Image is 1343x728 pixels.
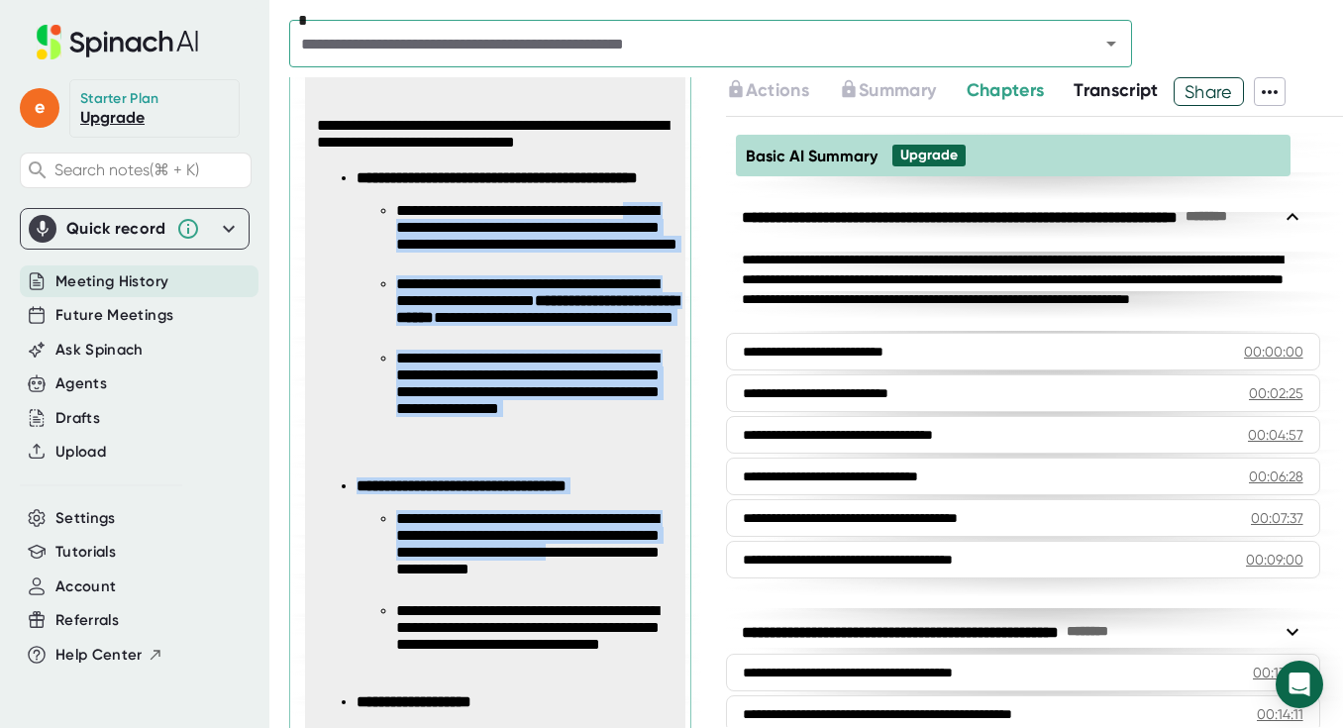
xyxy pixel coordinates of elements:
[1276,661,1323,708] div: Open Intercom Messenger
[55,304,173,327] button: Future Meetings
[746,147,878,165] span: Basic AI Summary
[1249,467,1303,486] div: 00:06:28
[967,79,1045,101] span: Chapters
[1248,425,1303,445] div: 00:04:57
[1175,74,1243,109] span: Share
[55,270,168,293] button: Meeting History
[1246,550,1303,570] div: 00:09:00
[1249,383,1303,403] div: 00:02:25
[839,77,966,106] div: Upgrade to access
[55,507,116,530] button: Settings
[1257,704,1303,724] div: 00:14:11
[80,108,145,127] a: Upgrade
[54,160,199,179] span: Search notes (⌘ + K)
[66,219,166,239] div: Quick record
[839,77,936,104] button: Summary
[1097,30,1125,57] button: Open
[55,644,163,667] button: Help Center
[1174,77,1244,106] button: Share
[55,644,143,667] span: Help Center
[1244,342,1303,362] div: 00:00:00
[55,575,116,598] button: Account
[746,79,809,101] span: Actions
[726,77,809,104] button: Actions
[1074,77,1159,104] button: Transcript
[55,339,144,362] button: Ask Spinach
[55,372,107,395] button: Agents
[55,407,100,430] button: Drafts
[967,77,1045,104] button: Chapters
[55,541,116,564] button: Tutorials
[20,88,59,128] span: e
[1074,79,1159,101] span: Transcript
[900,147,958,164] div: Upgrade
[80,90,159,108] div: Starter Plan
[55,441,106,464] button: Upload
[1251,508,1303,528] div: 00:07:37
[1253,663,1303,682] div: 00:13:25
[859,79,936,101] span: Summary
[55,609,119,632] button: Referrals
[29,209,241,249] div: Quick record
